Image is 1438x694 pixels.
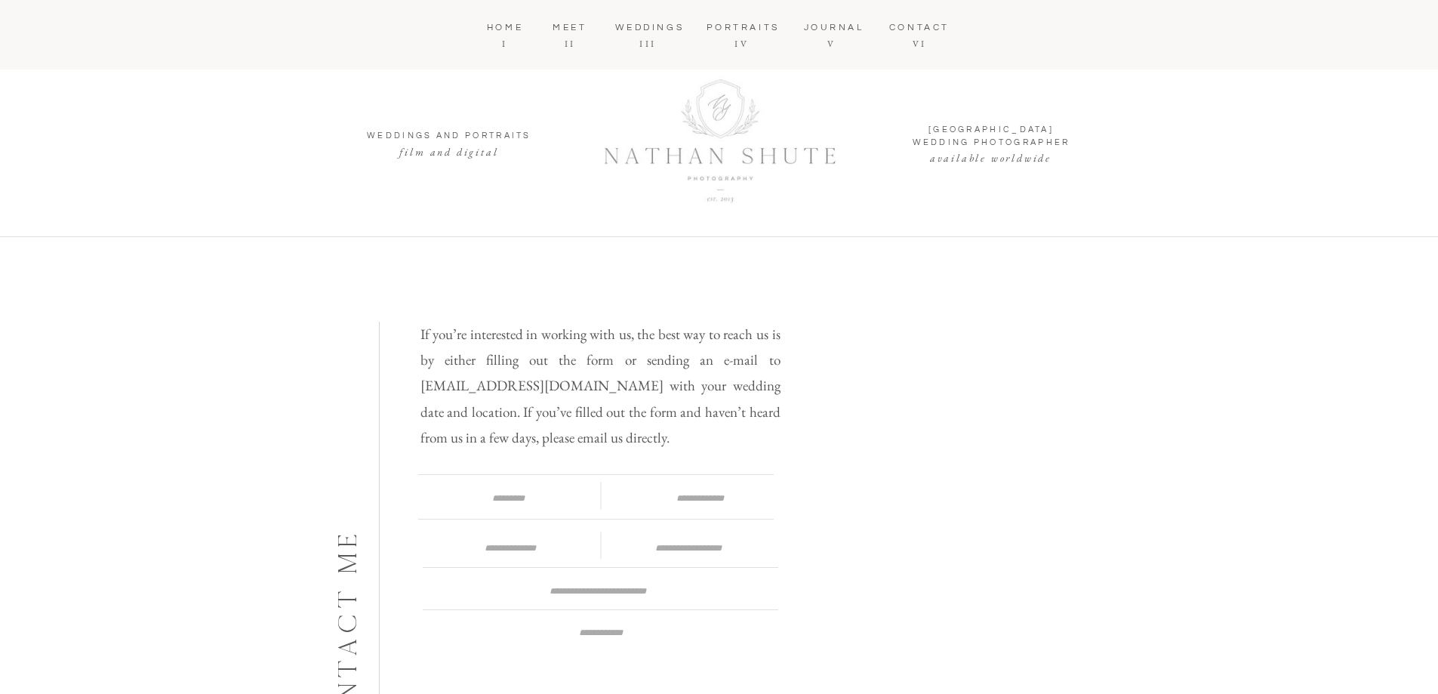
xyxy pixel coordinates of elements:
[804,21,861,33] a: JOURNAL
[852,124,1131,150] h1: [GEOGRAPHIC_DATA] Wedding Photographer
[615,21,681,33] a: WEDDINGS
[627,36,670,48] p: III
[317,130,582,143] h3: Weddings and Portraits
[420,322,781,429] p: If you’re interested in working with us, the best way to reach us is by either filling out the fo...
[897,36,944,48] p: VI
[485,21,525,33] a: home
[362,143,536,155] p: film and digital
[707,21,778,49] a: PORTRAITS
[560,36,581,48] p: II
[886,21,953,33] a: CONTACT
[814,36,850,48] p: V
[491,36,520,48] p: I
[551,21,590,33] a: MEET
[904,149,1078,161] p: available worldwide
